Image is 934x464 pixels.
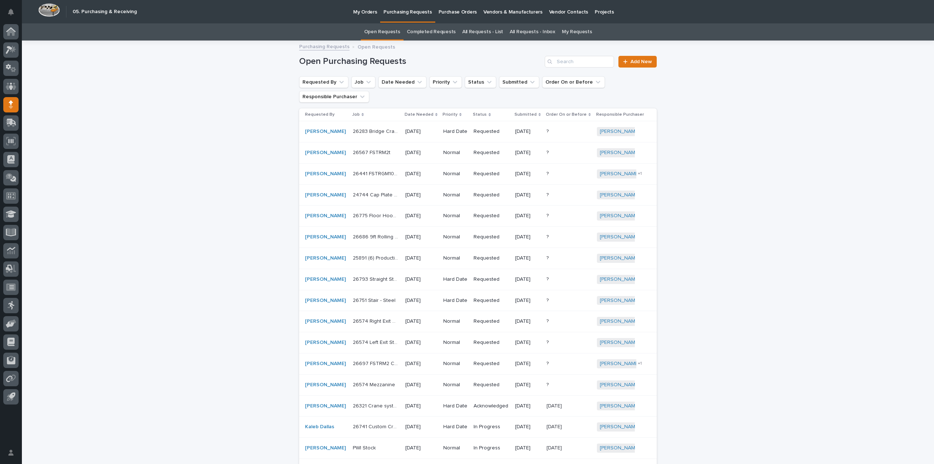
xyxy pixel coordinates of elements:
[299,76,348,88] button: Requested By
[405,445,437,451] p: [DATE]
[305,382,346,388] a: [PERSON_NAME]
[547,359,550,367] p: ?
[305,150,346,156] a: [PERSON_NAME]
[299,184,657,206] tr: [PERSON_NAME] 24744 Cap Plate and Gate Cover - Steel24744 Cap Plate and Gate Cover - Steel [DATE]...
[547,148,550,156] p: ?
[562,23,592,41] a: My Requests
[405,340,437,346] p: [DATE]
[305,192,346,198] a: [PERSON_NAME]
[600,129,640,135] a: [PERSON_NAME]
[547,233,550,240] p: ?
[73,9,137,15] h2: 05. Purchasing & Receiving
[515,150,541,156] p: [DATE]
[351,76,375,88] button: Job
[547,254,550,261] p: ?
[474,298,509,304] p: Requested
[474,213,509,219] p: Requested
[600,255,640,261] a: [PERSON_NAME]
[514,111,537,119] p: Submitted
[299,248,657,269] tr: [PERSON_NAME] 25891 (6) Production Stairs25891 (6) Production Stairs [DATE]NormalRequested[DATE]?...
[547,317,550,325] p: ?
[600,340,640,346] a: [PERSON_NAME]
[443,276,468,283] p: Hard Date
[600,192,640,198] a: [PERSON_NAME]
[353,233,400,240] p: 26686 9ft Rolling Guardrail Front Cap Station - Steel
[474,255,509,261] p: Requested
[443,403,468,409] p: Hard Date
[443,192,468,198] p: Normal
[600,171,640,177] a: [PERSON_NAME]
[353,422,400,430] p: 26741 Custom Crossover
[405,150,437,156] p: [DATE]
[515,171,541,177] p: [DATE]
[353,169,400,177] p: 26441 FSTRGM10 Crane System
[547,402,563,409] p: [DATE]
[299,438,657,459] tr: [PERSON_NAME] PWI StockPWI Stock [DATE]NormalIn Progress[DATE][DATE][DATE] [PERSON_NAME]
[299,353,657,374] tr: [PERSON_NAME] 26697 FSTRM2 Crane System26697 FSTRM2 Crane System [DATE]NormalRequested[DATE]?? [P...
[353,254,400,261] p: 25891 (6) Production Stairs
[545,56,614,68] div: Search
[429,76,462,88] button: Priority
[305,276,346,283] a: [PERSON_NAME]
[515,424,541,430] p: [DATE]
[353,296,397,304] p: 26751 Stair - Steel
[515,192,541,198] p: [DATE]
[547,127,550,135] p: ?
[299,206,657,227] tr: [PERSON_NAME] 26775 Floor Hooks & Chain - Steel26775 Floor Hooks & Chain - Steel [DATE]NormalRequ...
[515,318,541,325] p: [DATE]
[353,317,400,325] p: 26574 Right Exit Stair
[547,422,563,430] p: [DATE]
[499,76,539,88] button: Submitted
[299,121,657,142] tr: [PERSON_NAME] 26283 Bridge Cranes26283 Bridge Cranes [DATE]Hard DateRequested[DATE]?? [PERSON_NAME]
[474,361,509,367] p: Requested
[299,142,657,163] tr: [PERSON_NAME] 26567 FSTRM2t26567 FSTRM2t [DATE]NormalRequested[DATE]?? [PERSON_NAME]
[474,445,509,451] p: In Progress
[474,276,509,283] p: Requested
[547,211,550,219] p: ?
[443,361,468,367] p: Normal
[474,129,509,135] p: Requested
[353,191,400,198] p: 24744 Cap Plate and Gate Cover - Steel
[305,171,346,177] a: [PERSON_NAME]
[299,332,657,353] tr: [PERSON_NAME] 26574 Left Exit Stair26574 Left Exit Stair [DATE]NormalRequested[DATE]?? [PERSON_NAME]
[443,424,468,430] p: Hard Date
[405,213,437,219] p: [DATE]
[515,403,541,409] p: [DATE]
[596,111,644,119] p: Responsible Purchaser
[443,445,468,451] p: Normal
[405,361,437,367] p: [DATE]
[600,318,640,325] a: [PERSON_NAME]
[358,42,395,50] p: Open Requests
[443,298,468,304] p: Hard Date
[443,234,468,240] p: Normal
[443,382,468,388] p: Normal
[546,111,587,119] p: Order On or Before
[305,298,346,304] a: [PERSON_NAME]
[474,424,509,430] p: In Progress
[547,444,563,451] p: [DATE]
[299,163,657,184] tr: [PERSON_NAME] 26441 FSTRGM10 Crane System26441 FSTRGM10 Crane System [DATE]NormalRequested[DATE]?...
[3,4,19,20] button: Notifications
[305,318,346,325] a: [PERSON_NAME]
[443,171,468,177] p: Normal
[305,234,346,240] a: [PERSON_NAME]
[515,382,541,388] p: [DATE]
[299,269,657,290] tr: [PERSON_NAME] 26793 Straight Stair26793 Straight Stair [DATE]Hard DateRequested[DATE]?? [PERSON_N...
[405,129,437,135] p: [DATE]
[405,298,437,304] p: [DATE]
[305,111,335,119] p: Requested By
[378,76,427,88] button: Date Needed
[353,211,400,219] p: 26775 Floor Hooks & Chain - Steel
[443,255,468,261] p: Normal
[353,127,400,135] p: 26283 Bridge Cranes
[547,169,550,177] p: ?
[405,276,437,283] p: [DATE]
[352,111,360,119] p: Job
[299,227,657,248] tr: [PERSON_NAME] 26686 9ft Rolling Guardrail Front Cap Station - Steel26686 9ft Rolling Guardrail Fr...
[305,255,346,261] a: [PERSON_NAME]
[515,255,541,261] p: [DATE]
[299,417,657,438] tr: Kaleb Dallas 26741 Custom Crossover26741 Custom Crossover [DATE]Hard DateIn Progress[DATE][DATE][...
[600,150,640,156] a: [PERSON_NAME]
[547,275,550,283] p: ?
[353,444,377,451] p: PWI Stock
